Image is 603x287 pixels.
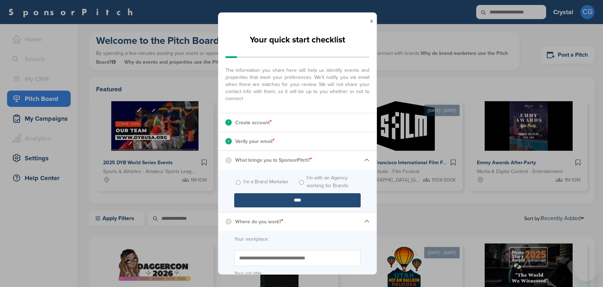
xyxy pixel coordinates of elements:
div: 4 [225,218,232,225]
a: x [370,17,373,24]
p: Where do you work? [235,217,283,226]
img: Checklist arrow 1 [364,219,370,224]
iframe: Button to launch messaging window [575,259,597,281]
img: Checklist arrow 1 [364,157,370,163]
p: What brings you to SponsorPitch? [235,155,312,165]
p: Verify your email [235,137,274,146]
p: Create account [235,118,272,127]
div: 3 [225,157,232,163]
label: I'm a Brand Marketer [243,178,289,186]
div: 2 [225,138,232,144]
h2: Your quick start checklist [250,32,345,48]
label: I'm with an Agency working for Brands [307,174,361,190]
label: Your workplace: [234,235,361,243]
div: 1 [225,119,232,126]
span: The information you share here will help us identify events and properties that meet your prefere... [225,63,370,102]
